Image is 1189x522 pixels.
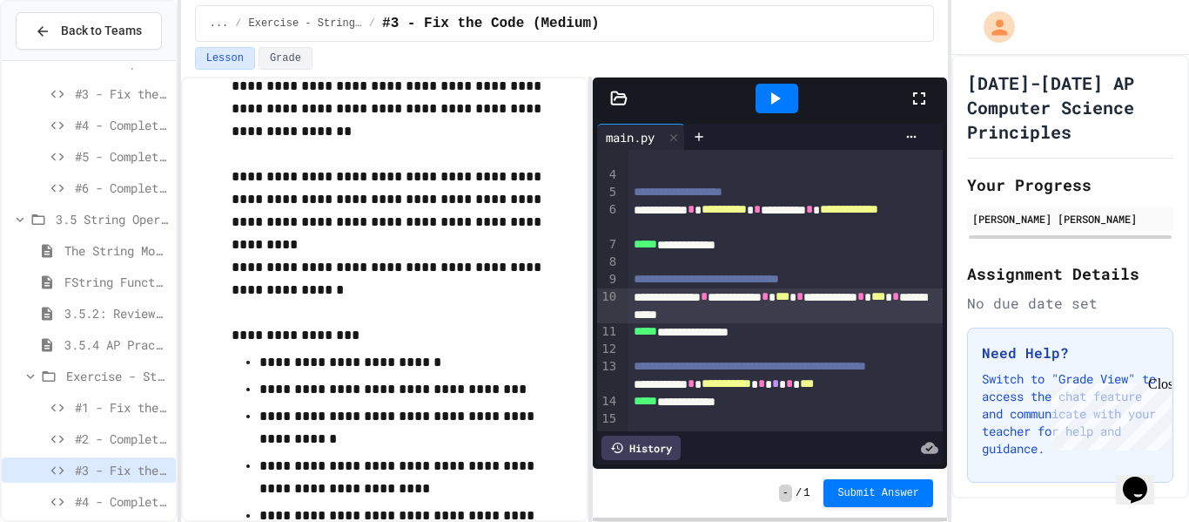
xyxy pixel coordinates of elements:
div: 10 [597,288,619,323]
h1: [DATE]-[DATE] AP Computer Science Principles [967,71,1173,144]
div: 9 [597,271,619,288]
span: / [796,486,802,500]
div: [PERSON_NAME] [PERSON_NAME] [972,211,1168,227]
div: Chat with us now!Close [7,7,120,111]
span: #4 - Complete the Code (Medium) [75,116,169,134]
div: 3 [597,132,619,166]
p: Switch to "Grade View" to access the chat feature and communicate with your teacher for help and ... [982,370,1159,458]
span: #1 - Fix the Code (Easy) [75,398,169,417]
span: Back to Teams [61,22,142,40]
span: / [235,17,241,31]
div: 8 [597,254,619,271]
div: 13 [597,358,619,393]
span: - [779,485,792,502]
div: 6 [597,201,619,236]
h2: Your Progress [967,173,1173,197]
span: #6 - Complete the Code (Hard) [75,179,169,197]
div: 5 [597,184,619,201]
span: #3 - Fix the Code (Medium) [75,461,169,479]
span: #5 - Complete the Code (Hard) [75,147,169,166]
div: main.py [597,128,663,146]
button: Submit Answer [823,479,933,507]
div: 11 [597,323,619,341]
div: 12 [597,341,619,358]
span: 3.5 String Operators [56,210,169,228]
span: 3.5.2: Review - String Operators [64,304,169,322]
span: #4 - Complete the Code (Medium) [75,492,169,511]
div: 7 [597,236,619,254]
span: FString Function [64,273,169,291]
span: The String Module [64,241,169,260]
div: History [601,436,681,460]
span: 1 [803,486,809,500]
span: / [369,17,375,31]
span: ... [210,17,229,31]
span: 3.5.4 AP Practice - String Manipulation [64,336,169,354]
iframe: chat widget [1045,376,1172,451]
span: Exercise - String Operators [66,367,169,385]
div: No due date set [967,293,1173,314]
div: main.py [597,124,685,150]
iframe: chat widget [1116,452,1172,505]
span: #3 - Fix the Code (Medium) [382,13,600,34]
div: 14 [597,393,619,410]
div: My Account [965,7,1019,47]
span: #2 - Complete the Code (Easy) [75,430,169,448]
button: Grade [259,47,312,70]
h3: Need Help? [982,342,1159,363]
div: 15 [597,410,619,428]
button: Lesson [195,47,255,70]
button: Back to Teams [16,12,162,50]
h2: Assignment Details [967,261,1173,286]
span: Submit Answer [837,486,919,500]
div: 4 [597,166,619,184]
span: #3 - Fix the Code (Medium) [75,85,169,103]
span: Exercise - String Operators [249,17,362,31]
